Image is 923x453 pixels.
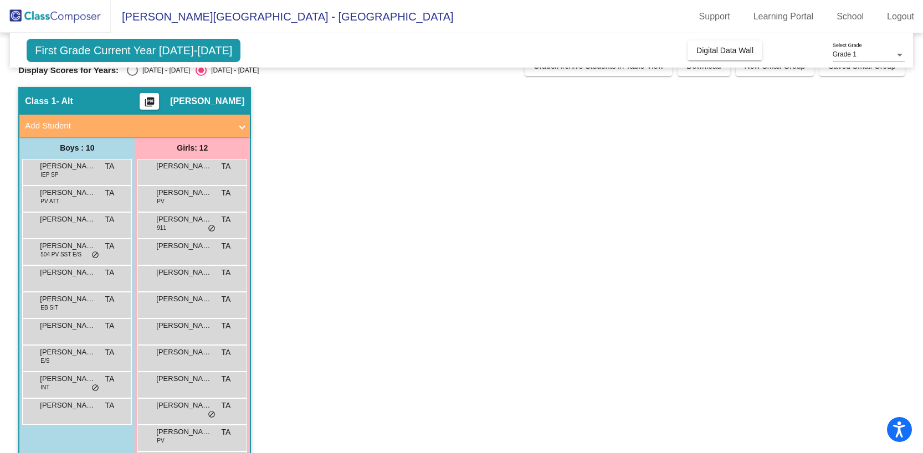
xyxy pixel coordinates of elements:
[40,250,81,259] span: 504 PV SST E/S
[105,161,114,172] span: TA
[18,65,119,75] span: Display Scores for Years:
[156,373,212,384] span: [PERSON_NAME]
[208,410,216,419] span: do_not_disturb_alt
[40,400,95,411] span: [PERSON_NAME]
[156,347,212,358] span: [PERSON_NAME]
[207,65,259,75] div: [DATE] - [DATE]
[40,161,95,172] span: [PERSON_NAME]
[156,320,212,331] span: [PERSON_NAME]
[221,373,230,385] span: TA
[156,294,212,305] span: [PERSON_NAME]
[140,93,159,110] button: Print Students Details
[105,294,114,305] span: TA
[105,347,114,358] span: TA
[56,96,73,107] span: - Alt
[19,115,250,137] mat-expansion-panel-header: Add Student
[833,50,857,58] span: Grade 1
[40,303,58,312] span: EB SIT
[157,197,164,205] span: PV
[40,347,95,358] span: [PERSON_NAME]
[40,383,49,392] span: INT
[40,357,49,365] span: E/S
[105,187,114,199] span: TA
[696,46,753,55] span: Digital Data Wall
[878,8,923,25] a: Logout
[40,240,95,251] span: [PERSON_NAME]
[40,187,95,198] span: [PERSON_NAME]
[105,267,114,279] span: TA
[156,400,212,411] span: [PERSON_NAME]
[40,171,58,179] span: IEP SP
[221,187,230,199] span: TA
[156,267,212,278] span: [PERSON_NAME]
[221,426,230,438] span: TA
[157,436,164,445] span: PV
[828,8,873,25] a: School
[40,267,95,278] span: [PERSON_NAME]
[40,294,95,305] span: [PERSON_NAME]
[156,426,212,437] span: [PERSON_NAME]
[40,197,59,205] span: PV ATT
[138,65,190,75] div: [DATE] - [DATE]
[27,39,240,62] span: First Grade Current Year [DATE]-[DATE]
[221,240,230,252] span: TA
[91,251,99,260] span: do_not_disturb_alt
[221,347,230,358] span: TA
[745,8,823,25] a: Learning Portal
[25,120,231,132] mat-panel-title: Add Student
[221,161,230,172] span: TA
[91,384,99,393] span: do_not_disturb_alt
[221,320,230,332] span: TA
[105,214,114,225] span: TA
[156,187,212,198] span: [PERSON_NAME]
[156,214,212,225] span: [PERSON_NAME]
[135,137,250,159] div: Girls: 12
[690,8,739,25] a: Support
[143,96,156,112] mat-icon: picture_as_pdf
[25,96,56,107] span: Class 1
[170,96,244,107] span: [PERSON_NAME]
[105,240,114,252] span: TA
[105,400,114,411] span: TA
[156,240,212,251] span: [PERSON_NAME]
[40,373,95,384] span: [PERSON_NAME]
[156,161,212,172] span: [PERSON_NAME]
[221,294,230,305] span: TA
[688,40,762,60] button: Digital Data Wall
[19,137,135,159] div: Boys : 10
[40,214,95,225] span: [PERSON_NAME]
[221,400,230,411] span: TA
[105,373,114,385] span: TA
[111,8,454,25] span: [PERSON_NAME][GEOGRAPHIC_DATA] - [GEOGRAPHIC_DATA]
[221,214,230,225] span: TA
[40,320,95,331] span: [PERSON_NAME]
[157,224,166,232] span: 911
[127,65,259,76] mat-radio-group: Select an option
[105,320,114,332] span: TA
[221,267,230,279] span: TA
[208,224,216,233] span: do_not_disturb_alt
